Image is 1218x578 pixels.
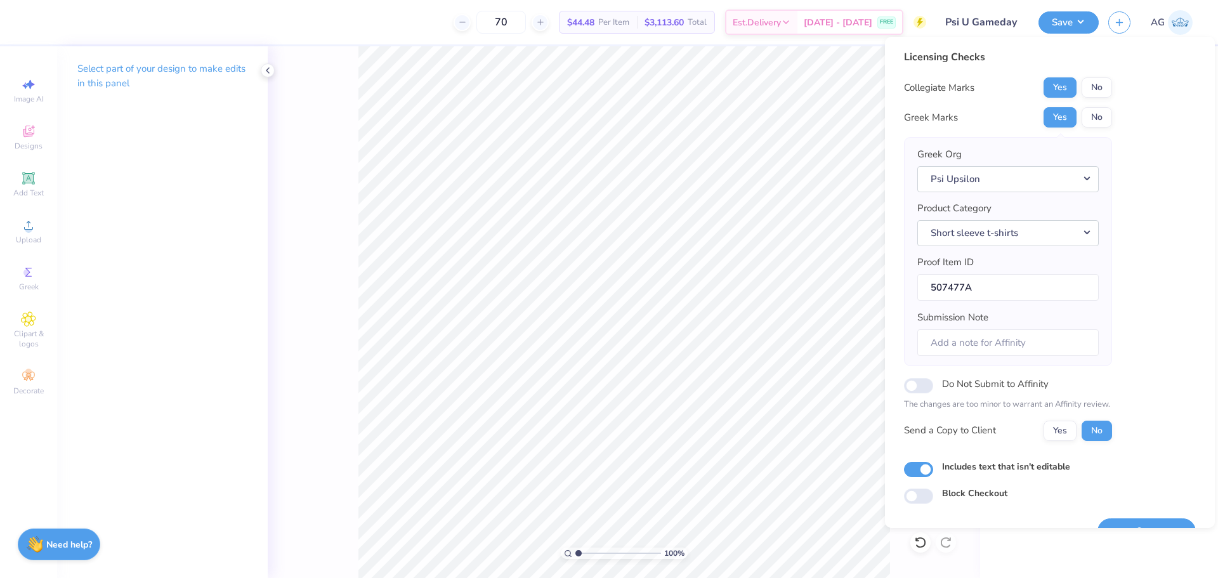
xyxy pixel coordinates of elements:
[664,548,684,559] span: 100 %
[476,11,526,34] input: – –
[917,310,988,325] label: Submission Note
[1097,518,1196,544] button: Save
[917,329,1099,357] input: Add a note for Affinity
[13,188,44,198] span: Add Text
[688,16,707,29] span: Total
[13,386,44,396] span: Decorate
[15,141,43,151] span: Designs
[904,49,1112,65] div: Licensing Checks
[936,10,1029,35] input: Untitled Design
[904,110,958,125] div: Greek Marks
[917,201,992,216] label: Product Category
[1168,10,1193,35] img: Aljosh Eyron Garcia
[567,16,594,29] span: $44.48
[904,398,1112,411] p: The changes are too minor to warrant an Affinity review.
[942,487,1007,500] label: Block Checkout
[733,16,781,29] span: Est. Delivery
[917,220,1099,246] button: Short sleeve t-shirts
[1044,77,1077,98] button: Yes
[1038,11,1099,34] button: Save
[1082,107,1112,128] button: No
[6,329,51,349] span: Clipart & logos
[598,16,629,29] span: Per Item
[14,94,44,104] span: Image AI
[917,166,1099,192] button: Psi Upsilon
[942,460,1070,473] label: Includes text that isn't editable
[917,255,974,270] label: Proof Item ID
[645,16,684,29] span: $3,113.60
[1151,10,1193,35] a: AG
[1151,15,1165,30] span: AG
[46,539,92,551] strong: Need help?
[942,376,1049,392] label: Do Not Submit to Affinity
[19,282,39,292] span: Greek
[1082,421,1112,441] button: No
[917,147,962,162] label: Greek Org
[16,235,41,245] span: Upload
[1044,421,1077,441] button: Yes
[77,62,247,91] p: Select part of your design to make edits in this panel
[880,18,893,27] span: FREE
[904,423,996,438] div: Send a Copy to Client
[1044,107,1077,128] button: Yes
[904,81,974,95] div: Collegiate Marks
[804,16,872,29] span: [DATE] - [DATE]
[1082,77,1112,98] button: No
